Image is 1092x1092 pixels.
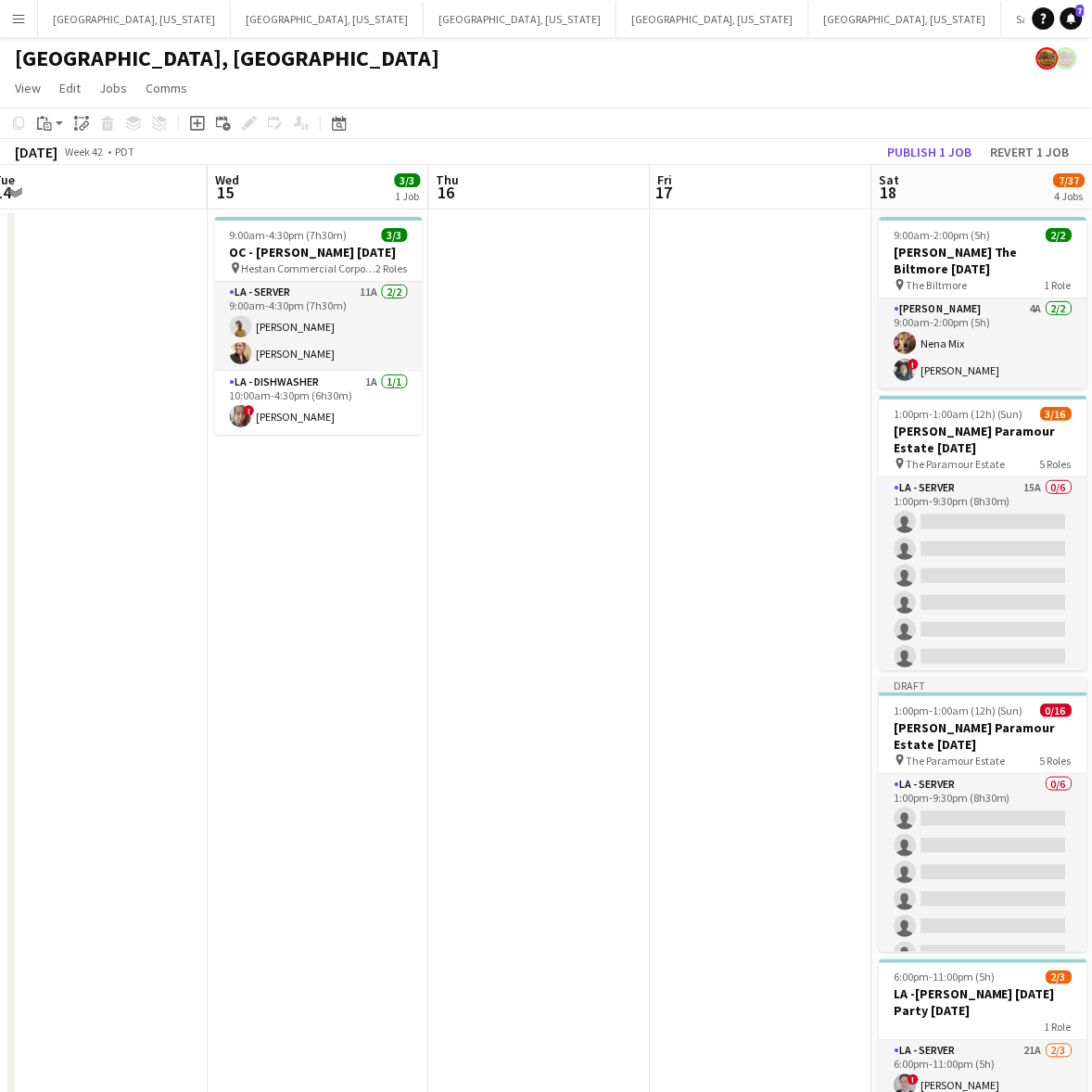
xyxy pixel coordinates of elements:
button: [GEOGRAPHIC_DATA], [US_STATE] [424,1,616,37]
span: 1 Role [1046,1021,1073,1035]
span: The Paramour Estate [907,754,1006,768]
button: [GEOGRAPHIC_DATA], [US_STATE] [616,1,809,37]
app-job-card: 1:00pm-1:00am (12h) (Sun)3/16[PERSON_NAME] Paramour Estate [DATE] The Paramour Estate5 RolesLA - ... [880,396,1087,670]
app-user-avatar: Rollin Hero [1036,47,1059,70]
span: The Biltmore [907,278,968,292]
span: 1:00pm-1:00am (12h) (Sun) [895,407,1024,421]
span: Comms [146,80,187,96]
span: Jobs [99,80,127,96]
div: 1 Job [396,189,420,203]
a: Comms [138,76,195,100]
span: 16 [434,182,460,203]
h3: OC - [PERSON_NAME] [DATE] [215,244,423,260]
span: View [15,80,41,96]
h3: LA -[PERSON_NAME] [DATE] Party [DATE] [880,986,1087,1020]
h3: [PERSON_NAME] Paramour Estate [DATE] [880,423,1087,456]
span: Hestan Commercial Corporation [242,261,376,275]
span: ! [908,1074,920,1086]
span: 6:00pm-11:00pm (5h) [895,971,996,984]
span: 5 Roles [1041,457,1073,471]
button: [GEOGRAPHIC_DATA], [US_STATE] [809,1,1002,37]
span: Fri [658,171,673,188]
span: 7 [1076,5,1085,17]
span: 0/16 [1041,704,1073,717]
a: 7 [1060,7,1083,30]
button: Publish 1 job [881,140,980,164]
h3: [PERSON_NAME] Paramour Estate [DATE] [880,719,1087,753]
app-job-card: 9:00am-4:30pm (7h30m)3/3OC - [PERSON_NAME] [DATE] Hestan Commercial Corporation2 RolesLA - Server... [215,217,423,435]
span: 2/3 [1047,971,1073,984]
span: 5 Roles [1041,754,1073,768]
span: Sat [880,171,900,188]
app-card-role: LA - Server0/61:00pm-9:30pm (8h30m) [880,774,1087,971]
a: Edit [52,76,88,100]
app-job-card: 9:00am-2:00pm (5h)2/2[PERSON_NAME] The Biltmore [DATE] The Biltmore1 Role[PERSON_NAME]4A2/29:00am... [880,217,1087,388]
span: 3/3 [395,173,421,187]
div: [DATE] [15,143,57,161]
span: Thu [437,171,460,188]
div: PDT [115,145,134,159]
span: 3/16 [1041,407,1073,421]
span: 18 [877,182,900,203]
span: 17 [655,182,673,203]
span: 1:00pm-1:00am (12h) (Sun) [895,704,1024,717]
span: ! [244,405,255,416]
app-card-role: LA - Dishwasher1A1/110:00am-4:30pm (6h30m)![PERSON_NAME] [215,372,423,435]
button: [GEOGRAPHIC_DATA], [US_STATE] [231,1,424,37]
h1: [GEOGRAPHIC_DATA], [GEOGRAPHIC_DATA] [15,44,439,72]
a: View [7,76,48,100]
div: Draft [880,678,1087,692]
a: Jobs [92,76,134,100]
span: Edit [59,80,81,96]
span: 9:00am-4:30pm (7h30m) [230,228,348,242]
app-card-role: LA - Server15A0/61:00pm-9:30pm (8h30m) [880,477,1087,675]
span: 2 Roles [376,261,408,275]
span: ! [908,359,920,370]
span: 15 [212,182,239,203]
span: 3/3 [382,228,408,242]
button: Revert 1 job [984,140,1077,164]
span: The Paramour Estate [907,457,1006,471]
span: 1 Role [1046,278,1073,292]
span: 9:00am-2:00pm (5h) [895,228,991,242]
span: 2/2 [1047,228,1073,242]
app-job-card: Draft1:00pm-1:00am (12h) (Sun)0/16[PERSON_NAME] Paramour Estate [DATE] The Paramour Estate5 Roles... [880,678,1087,952]
app-user-avatar: Rollin Hero [1055,47,1077,70]
h3: [PERSON_NAME] The Biltmore [DATE] [880,244,1087,277]
app-card-role: LA - Server11A2/29:00am-4:30pm (7h30m)[PERSON_NAME][PERSON_NAME] [215,282,423,372]
button: [GEOGRAPHIC_DATA], [US_STATE] [38,1,231,37]
span: Week 42 [61,145,108,159]
app-card-role: [PERSON_NAME]4A2/29:00am-2:00pm (5h)Nena Mix![PERSON_NAME] [880,298,1087,388]
div: 4 Jobs [1055,189,1085,203]
span: Wed [215,171,239,188]
span: 7/37 [1054,173,1086,187]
